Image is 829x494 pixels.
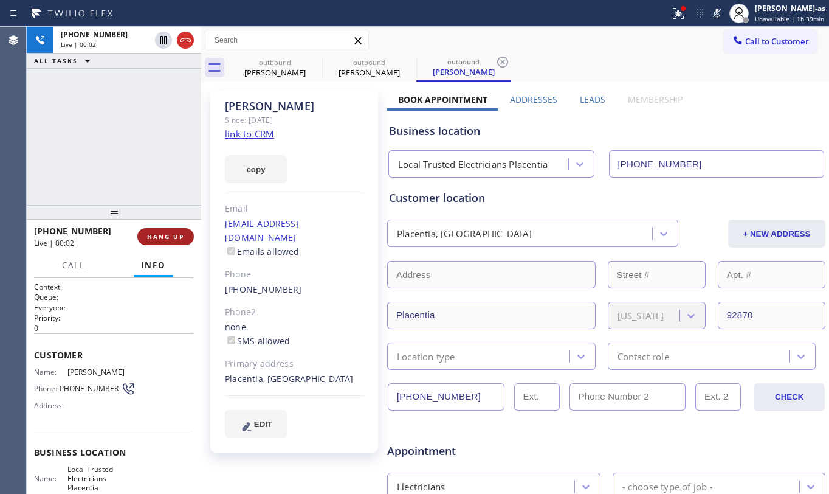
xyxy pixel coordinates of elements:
button: HANG UP [137,228,194,245]
input: SMS allowed [227,336,235,344]
div: Primary address [225,357,364,371]
div: [PERSON_NAME]-as [755,3,825,13]
span: Call [62,260,85,271]
span: [PHONE_NUMBER] [34,225,111,237]
button: copy [225,155,287,183]
span: [PHONE_NUMBER] [61,29,128,40]
button: Hang up [177,32,194,49]
div: Local Trusted Electricians Placentia [398,158,548,172]
span: Call to Customer [745,36,809,47]
div: Placentia, [GEOGRAPHIC_DATA] [397,227,532,241]
div: Dave [418,54,509,80]
div: Email [225,202,364,216]
div: Dave [323,54,415,82]
div: Business location [389,123,824,139]
span: Business location [34,447,194,458]
label: Addresses [510,94,557,105]
label: Emails allowed [225,246,300,257]
div: Phone [225,268,364,282]
span: Name: [34,474,67,483]
span: Name: [34,367,67,377]
input: Address [387,261,596,288]
h2: Queue: [34,292,194,302]
span: EDIT [254,420,272,429]
span: Appointment [387,443,532,459]
p: Everyone [34,302,194,313]
button: Mute [709,5,726,22]
div: [PERSON_NAME] [323,67,415,78]
span: Phone: [34,384,57,393]
span: Local Trusted Electricians Placentia [67,465,130,493]
span: Live | 00:02 [61,40,96,49]
span: Address: [34,401,67,410]
input: Search [205,30,368,50]
h1: Context [34,282,194,292]
div: outbound [418,57,509,66]
input: Ext. [514,383,560,411]
div: [PERSON_NAME] [225,99,364,113]
h2: Priority: [34,313,194,323]
p: 0 [34,323,194,333]
span: [PHONE_NUMBER] [57,384,121,393]
button: Call to Customer [724,30,817,53]
a: link to CRM [225,128,274,140]
span: Info [141,260,166,271]
div: Location type [397,349,455,363]
button: CHECK [754,383,825,411]
input: Emails allowed [227,247,235,255]
span: Customer [34,349,194,361]
span: [PERSON_NAME] [67,367,130,377]
input: Apt. # [718,261,825,288]
button: Info [134,254,173,277]
div: Electricians [397,479,445,493]
div: Phone2 [225,305,364,319]
div: [PERSON_NAME] [418,66,509,77]
input: ZIP [718,302,825,329]
button: Call [55,254,92,277]
div: none [225,321,364,349]
div: [PERSON_NAME] [229,67,321,78]
input: Ext. 2 [695,383,741,411]
span: Unavailable | 1h 39min [755,15,824,23]
button: ALL TASKS [27,54,102,68]
div: Since: [DATE] [225,113,364,127]
div: Contact role [617,349,669,363]
label: Leads [580,94,605,105]
label: SMS allowed [225,335,290,347]
div: Dave [229,54,321,82]
a: [EMAIL_ADDRESS][DOMAIN_NAME] [225,218,299,243]
input: Street # [608,261,706,288]
a: [PHONE_NUMBER] [225,284,302,295]
button: + NEW ADDRESS [728,220,825,248]
div: Placentia, [GEOGRAPHIC_DATA] [225,372,364,386]
button: Hold Customer [155,32,172,49]
input: Phone Number 2 [569,383,686,411]
span: HANG UP [147,232,184,241]
input: Phone Number [609,150,825,178]
button: EDIT [225,410,287,438]
label: Membership [628,94,683,105]
label: Book Appointment [398,94,487,105]
span: Live | 00:02 [34,238,74,248]
div: Customer location [389,190,824,206]
div: - choose type of job - [622,479,713,493]
span: ALL TASKS [34,57,78,65]
input: City [387,302,596,329]
div: outbound [229,58,321,67]
div: outbound [323,58,415,67]
input: Phone Number [388,383,504,411]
